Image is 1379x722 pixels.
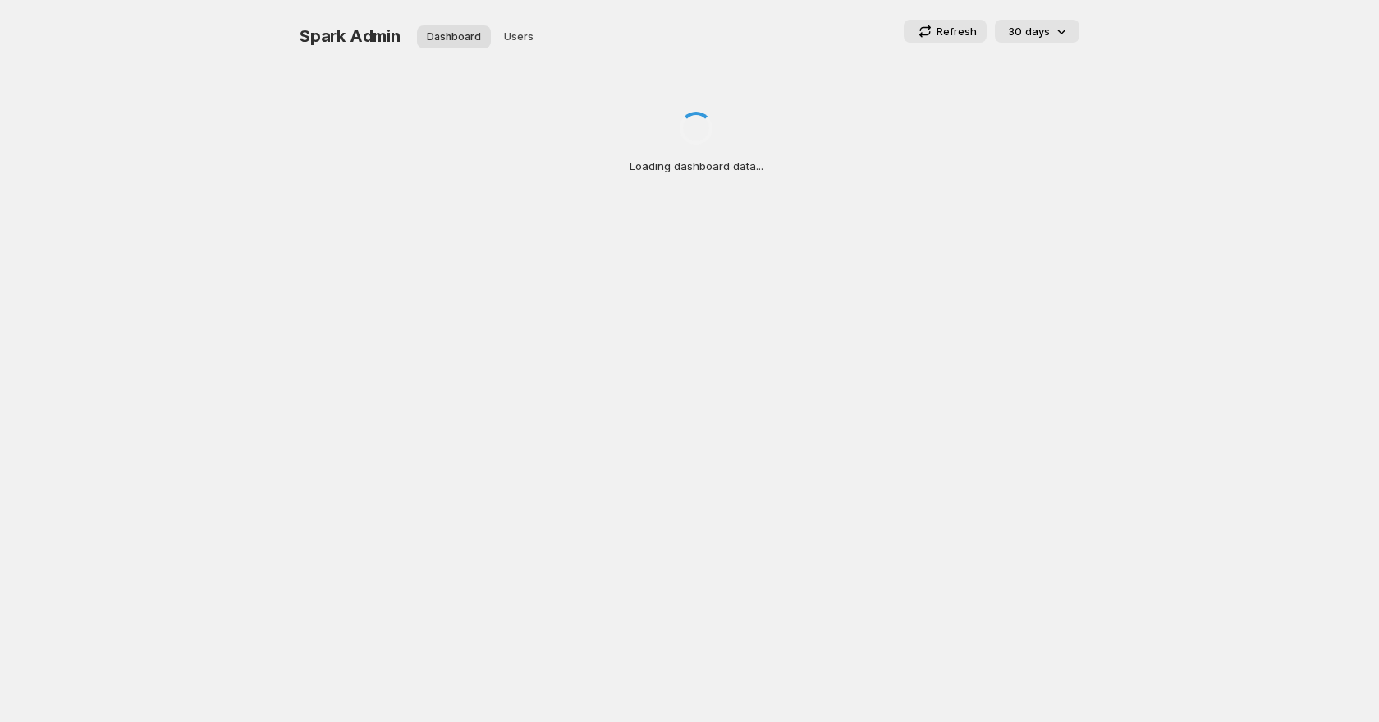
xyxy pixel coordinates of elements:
p: Refresh [937,23,977,39]
span: Users [504,30,534,44]
button: Dashboard overview [417,25,491,48]
span: Dashboard [427,30,481,44]
p: Loading dashboard data... [630,158,763,174]
button: Refresh [904,20,987,43]
p: 30 days [1008,23,1050,39]
button: User management [494,25,543,48]
button: 30 days [995,20,1079,43]
span: Spark Admin [300,26,401,46]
